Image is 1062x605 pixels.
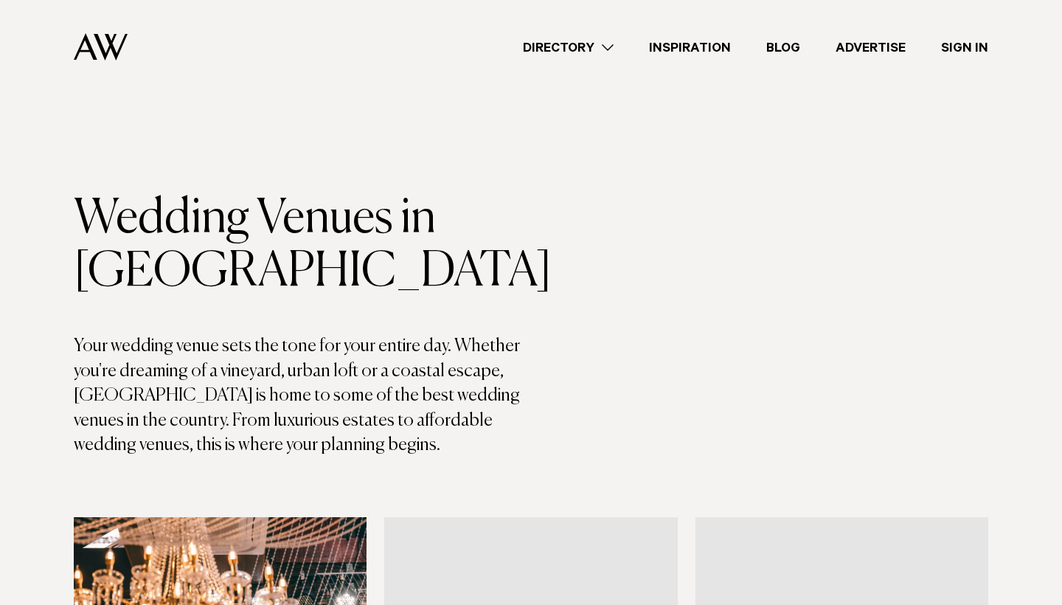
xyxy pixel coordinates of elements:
[74,33,128,60] img: Auckland Weddings Logo
[505,38,631,58] a: Directory
[631,38,749,58] a: Inspiration
[749,38,818,58] a: Blog
[923,38,1006,58] a: Sign In
[818,38,923,58] a: Advertise
[74,334,531,458] p: Your wedding venue sets the tone for your entire day. Whether you're dreaming of a vineyard, urba...
[74,193,531,299] h1: Wedding Venues in [GEOGRAPHIC_DATA]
